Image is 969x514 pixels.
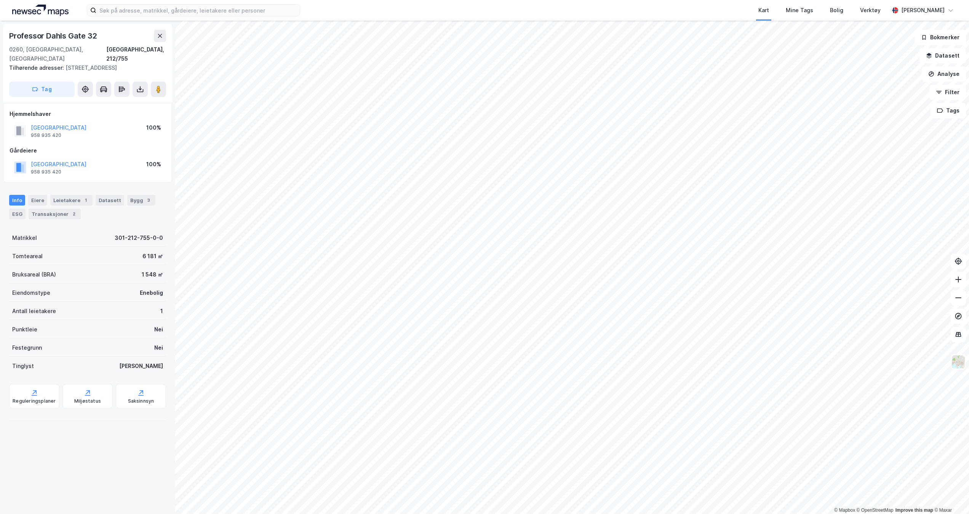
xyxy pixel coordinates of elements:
div: Nei [154,343,163,352]
div: Leietakere [50,195,93,206]
button: Tags [931,103,966,118]
div: 0260, [GEOGRAPHIC_DATA], [GEOGRAPHIC_DATA] [9,45,106,63]
img: Z [951,355,966,369]
div: 2 [70,210,78,218]
iframe: Chat Widget [931,477,969,514]
div: Miljøstatus [74,398,101,404]
button: Analyse [922,66,966,82]
button: Datasett [919,48,966,63]
div: Punktleie [12,325,37,334]
div: 1 548 ㎡ [142,270,163,279]
div: 6 181 ㎡ [142,252,163,261]
div: Bruksareal (BRA) [12,270,56,279]
div: Eiere [28,195,47,206]
div: Datasett [96,195,124,206]
input: Søk på adresse, matrikkel, gårdeiere, leietakere eller personer [96,5,300,16]
div: Eiendomstype [12,288,50,297]
div: Info [9,195,25,206]
div: 100% [146,160,161,169]
div: Kontrollprogram for chat [931,477,969,514]
div: [STREET_ADDRESS] [9,63,160,72]
div: Bolig [830,6,843,15]
div: Kart [758,6,769,15]
a: Improve this map [895,508,933,513]
div: 3 [145,196,152,204]
div: Gårdeiere [10,146,166,155]
div: Matrikkel [12,233,37,243]
div: 958 935 420 [31,169,61,175]
div: Bygg [127,195,155,206]
div: [PERSON_NAME] [119,361,163,371]
div: Professor Dahls Gate 32 [9,30,98,42]
div: 1 [160,307,163,316]
div: [GEOGRAPHIC_DATA], 212/755 [106,45,166,63]
div: Nei [154,325,163,334]
div: [PERSON_NAME] [901,6,945,15]
img: logo.a4113a55bc3d86da70a041830d287a7e.svg [12,5,69,16]
div: 301-212-755-0-0 [115,233,163,243]
div: 1 [82,196,90,204]
div: Enebolig [140,288,163,297]
button: Bokmerker [915,30,966,45]
div: Saksinnsyn [128,398,154,404]
div: 100% [146,123,161,132]
div: Verktøy [860,6,881,15]
div: Antall leietakere [12,307,56,316]
div: Tinglyst [12,361,34,371]
div: Festegrunn [12,343,42,352]
div: Hjemmelshaver [10,109,166,119]
div: ESG [9,209,26,219]
a: OpenStreetMap [857,508,894,513]
a: Mapbox [834,508,855,513]
div: Mine Tags [786,6,813,15]
span: Tilhørende adresser: [9,64,66,71]
div: 958 935 420 [31,132,61,138]
div: Tomteareal [12,252,43,261]
button: Filter [929,85,966,100]
div: Transaksjoner [29,209,81,219]
button: Tag [9,82,75,97]
div: Reguleringsplaner [13,398,56,404]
